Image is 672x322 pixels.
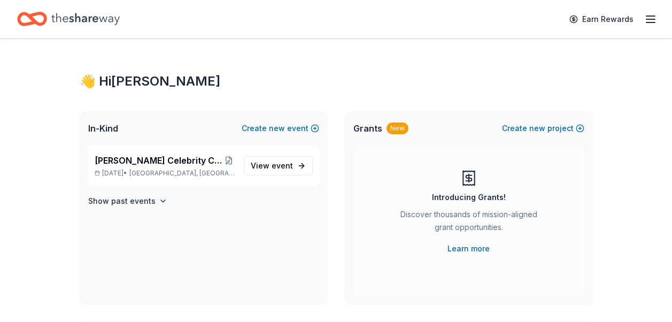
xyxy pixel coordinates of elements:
[396,208,542,238] div: Discover thousands of mission-aligned grant opportunities.
[502,122,584,135] button: Createnewproject
[272,161,293,170] span: event
[244,156,313,175] a: View event
[563,10,640,29] a: Earn Rewards
[432,191,506,204] div: Introducing Grants!
[251,159,293,172] span: View
[95,169,235,178] p: [DATE] •
[88,122,118,135] span: In-Kind
[129,169,235,178] span: [GEOGRAPHIC_DATA], [GEOGRAPHIC_DATA]
[17,6,120,32] a: Home
[387,122,408,134] div: New
[80,73,593,90] div: 👋 Hi [PERSON_NAME]
[269,122,285,135] span: new
[353,122,382,135] span: Grants
[529,122,545,135] span: new
[88,195,156,208] h4: Show past events
[95,154,223,167] span: [PERSON_NAME] Celebrity Charity Golf Tournament
[242,122,319,135] button: Createnewevent
[88,195,167,208] button: Show past events
[447,242,490,255] a: Learn more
